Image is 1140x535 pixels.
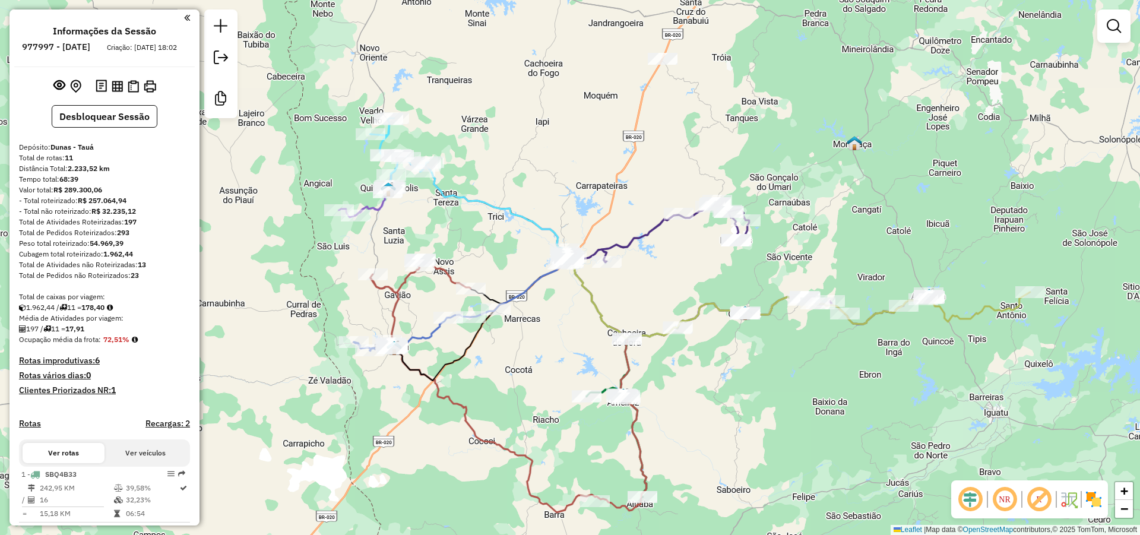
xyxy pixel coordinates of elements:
td: 16 [39,494,113,506]
div: Total de Atividades Roteirizadas: [19,217,190,227]
span: Exibir rótulo [1025,485,1053,514]
strong: 68:39 [59,175,78,183]
strong: R$ 289.300,06 [53,185,102,194]
div: Total de Atividades não Roteirizadas: [19,259,190,270]
button: Ver rotas [23,443,104,463]
img: Exibir/Ocultar setores [1084,490,1103,509]
span: Ocupação média da frota: [19,335,101,344]
div: Atividade não roteirizada - PEDRO SILVA BARROS [648,53,677,65]
span: − [1120,501,1128,516]
button: Centralizar mapa no depósito ou ponto de apoio [68,77,84,96]
a: Zoom out [1115,500,1133,518]
button: Exibir sessão original [51,77,68,96]
a: Exportar sessão [209,46,233,72]
strong: 72,51% [103,335,129,344]
span: + [1120,483,1128,498]
a: Criar modelo [209,87,233,113]
strong: 13 [138,260,146,269]
strong: 178,40 [81,303,104,312]
button: Visualizar Romaneio [125,78,141,95]
h4: Rotas vários dias: [19,371,190,381]
div: 1.962,44 / 11 = [19,302,190,313]
i: Distância Total [28,485,35,492]
em: Média calculada utilizando a maior ocupação (%Peso ou %Cubagem) de cada rota da sessão. Rotas cro... [132,336,138,343]
strong: 6 [95,355,100,366]
div: Map data © contributors,© 2025 TomTom, Microsoft [891,525,1140,535]
td: 06:54 [125,508,179,520]
div: Distância Total: [19,163,190,174]
div: Total de Pedidos não Roteirizados: [19,270,190,281]
strong: 17,91 [65,324,84,333]
h6: 977997 - [DATE] [22,42,90,52]
a: Exibir filtros [1102,14,1126,38]
em: Rota exportada [178,470,185,477]
div: Atividade não roteirizada - ADEGA MOREIRA LTDA [555,253,584,265]
div: Atividade não roteirizada - MERC O PAULISTA [553,250,582,262]
span: Ocultar deslocamento [956,485,984,514]
span: | [924,525,926,534]
button: Visualizar relatório de Roteirização [109,78,125,94]
div: Média de Atividades por viagem: [19,313,190,324]
td: 242,95 KM [39,482,113,494]
div: Depósito: [19,142,190,153]
span: Ocultar NR [990,485,1019,514]
i: % de utilização da cubagem [114,496,123,504]
a: Rotas [19,419,41,429]
em: Opções [167,470,175,477]
div: Total de caixas por viagem: [19,292,190,302]
h4: Recargas: 2 [145,419,190,429]
div: Criação: [DATE] 18:02 [102,42,182,53]
div: Atividade não roteirizada - Supermercado Inhamun [551,249,581,261]
i: % de utilização do peso [114,485,123,492]
div: Atividade não roteirizada - CICERO VIEIRA RICHA [552,252,581,264]
div: Atividade não roteirizada - CANTINHO DO SABOR [551,250,581,262]
div: - Total roteirizado: [19,195,190,206]
button: Desbloquear Sessão [52,105,157,128]
strong: 2.233,52 km [68,164,110,173]
a: Clique aqui para minimizar o painel [184,11,190,24]
strong: R$ 32.235,12 [91,207,136,216]
div: Total de rotas: [19,153,190,163]
td: = [21,508,27,520]
img: Fluxo de ruas [1059,490,1078,509]
strong: 1.962,44 [103,249,133,258]
button: Ver veículos [104,443,186,463]
img: Quiterianopoles [381,182,396,197]
td: 32,23% [125,494,179,506]
td: / [21,494,27,506]
div: Total de Pedidos Roteirizados: [19,227,190,238]
a: Nova sessão e pesquisa [209,14,233,41]
td: 39,58% [125,482,179,494]
i: Meta Caixas/viagem: 1,00 Diferença: 177,40 [107,304,113,311]
strong: 11 [65,153,73,162]
button: Logs desbloquear sessão [93,77,109,96]
div: 197 / 11 = [19,324,190,334]
i: Total de Atividades [19,325,26,333]
div: Peso total roteirizado: [19,238,190,249]
strong: 54.969,39 [90,239,123,248]
h4: Rotas improdutivas: [19,356,190,366]
div: Atividade não roteirizada - 28.760.449 DAIANNE A [554,251,584,262]
div: - Total não roteirizado: [19,206,190,217]
strong: 0 [86,370,91,381]
strong: 23 [131,271,139,280]
img: Parambu [387,340,402,356]
div: Tempo total: [19,174,190,185]
div: Cubagem total roteirizado: [19,249,190,259]
i: Total de Atividades [28,496,35,504]
i: Rota otimizada [180,485,187,492]
strong: Dunas - Tauá [50,143,94,151]
button: Imprimir Rotas [141,78,159,95]
i: Tempo total em rota [114,510,120,517]
img: Arneiroz [616,388,631,403]
h4: Clientes Priorizados NR: [19,385,190,395]
img: Catarina [737,305,753,321]
i: Total de rotas [59,304,67,311]
span: SBQ4B33 [45,470,77,479]
img: Mombaça [847,135,862,151]
div: Atividade não roteirizada - RESTAURANTE MARIA BA [554,253,584,265]
i: Cubagem total roteirizado [19,304,26,311]
strong: R$ 257.064,94 [78,196,126,205]
h4: Informações da Sessão [53,26,156,37]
